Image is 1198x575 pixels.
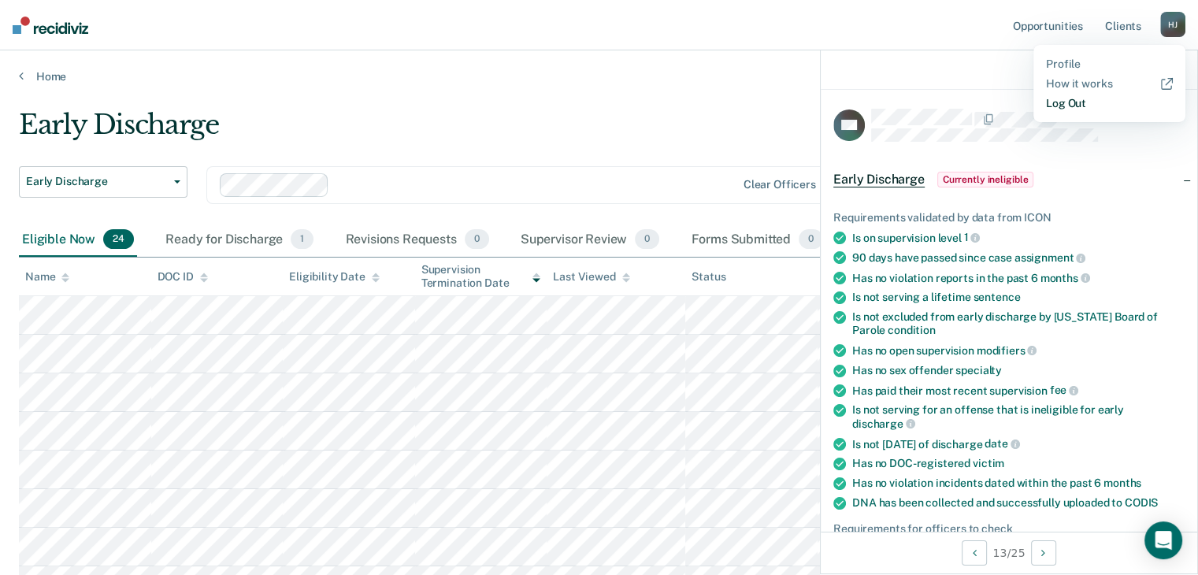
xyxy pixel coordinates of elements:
[103,229,134,250] span: 24
[517,223,663,258] div: Supervisor Review
[955,364,1002,377] span: specialty
[1046,97,1173,110] a: Log Out
[1050,384,1078,396] span: fee
[985,437,1019,450] span: date
[1046,57,1173,71] a: Profile
[162,223,317,258] div: Ready for Discharge
[289,270,380,284] div: Eligibility Date
[821,154,1197,205] div: Early DischargeCurrently ineligible
[1031,540,1056,566] button: Next Opportunity
[25,270,69,284] div: Name
[833,172,925,187] span: Early Discharge
[1040,272,1090,284] span: months
[977,344,1037,357] span: modifiers
[13,17,88,34] img: Recidiviz
[852,250,1185,265] div: 90 days have passed since case
[937,172,1034,187] span: Currently ineligible
[888,324,936,336] span: condition
[342,223,491,258] div: Revisions Requests
[688,223,826,258] div: Forms Submitted
[158,270,208,284] div: DOC ID
[973,457,1004,469] span: victim
[852,437,1185,451] div: Is not [DATE] of discharge
[852,384,1185,398] div: Has paid their most recent supervision
[964,231,981,243] span: 1
[852,496,1185,510] div: DNA has been collected and successfully uploaded to
[19,109,918,154] div: Early Discharge
[973,291,1020,303] span: sentence
[291,229,313,250] span: 1
[1144,521,1182,559] div: Open Intercom Messenger
[1046,77,1173,91] a: How it works
[852,403,1185,430] div: Is not serving for an offense that is ineligible for early
[744,178,816,191] div: Clear officers
[852,291,1185,304] div: Is not serving a lifetime
[852,457,1185,470] div: Has no DOC-registered
[19,223,137,258] div: Eligible Now
[465,229,489,250] span: 0
[852,271,1185,285] div: Has no violation reports in the past 6
[692,270,725,284] div: Status
[962,540,987,566] button: Previous Opportunity
[799,229,823,250] span: 0
[553,270,629,284] div: Last Viewed
[852,310,1185,337] div: Is not excluded from early discharge by [US_STATE] Board of Parole
[421,263,541,290] div: Supervision Termination Date
[26,175,168,188] span: Early Discharge
[833,522,1185,536] div: Requirements for officers to check
[19,69,1179,83] a: Home
[821,532,1197,573] div: 13 / 25
[1125,496,1158,509] span: CODIS
[1160,12,1185,37] div: H J
[1014,251,1085,264] span: assignment
[852,477,1185,490] div: Has no violation incidents dated within the past 6
[1103,477,1141,489] span: months
[852,343,1185,358] div: Has no open supervision
[852,417,915,430] span: discharge
[635,229,659,250] span: 0
[852,364,1185,377] div: Has no sex offender
[833,211,1185,224] div: Requirements validated by data from ICON
[852,231,1185,245] div: Is on supervision level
